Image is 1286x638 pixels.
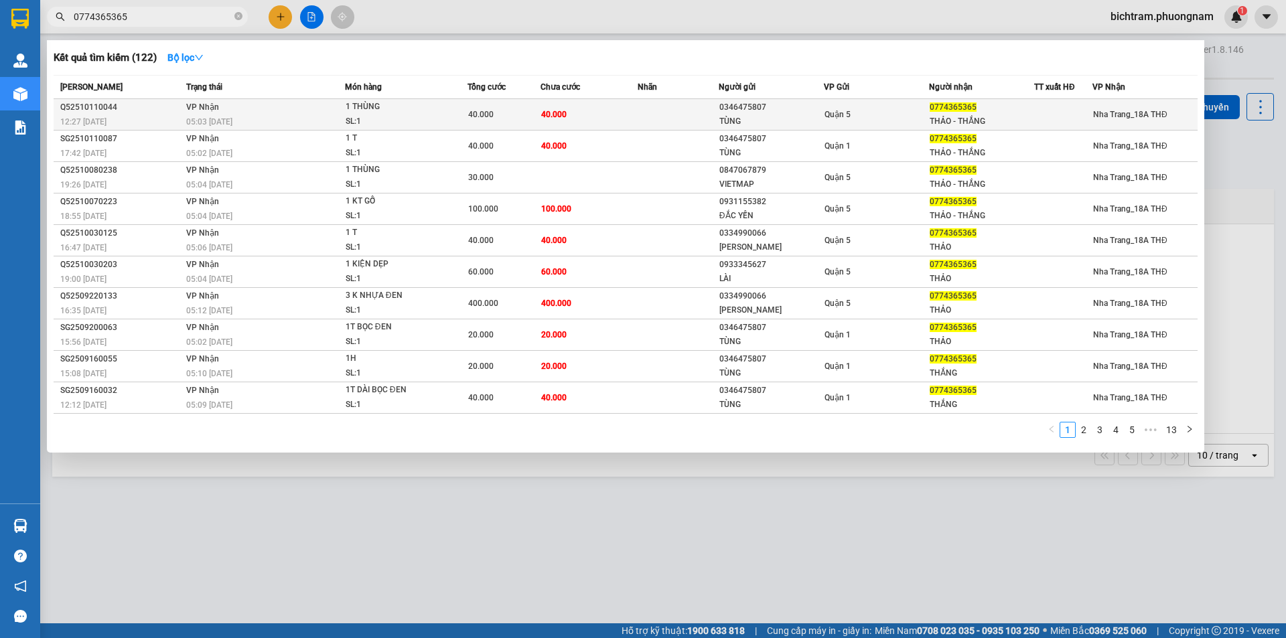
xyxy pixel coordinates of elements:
[1140,422,1161,438] span: •••
[719,335,823,349] div: TÙNG
[719,209,823,223] div: ĐẮC YẾN
[186,369,232,378] span: 05:10 [DATE]
[13,54,27,68] img: warehouse-icon
[930,177,1033,191] div: THẢO - THẮNG
[13,121,27,135] img: solution-icon
[1093,362,1167,371] span: Nha Trang_18A THĐ
[1186,425,1194,433] span: right
[60,243,106,252] span: 16:47 [DATE]
[719,132,823,146] div: 0346475807
[824,82,849,92] span: VP Gửi
[930,386,977,395] span: 0774365365
[1182,422,1198,438] li: Next Page
[825,173,851,182] span: Quận 5
[346,194,446,209] div: 1 KT GỖ
[60,274,106,284] span: 19:00 [DATE]
[825,141,851,151] span: Quận 1
[346,131,446,146] div: 1 T
[541,82,580,92] span: Chưa cước
[638,82,657,92] span: Nhãn
[60,289,182,303] div: Q52509220133
[468,330,494,339] span: 20.000
[234,11,242,23] span: close-circle
[1093,267,1167,276] span: Nha Trang_18A THĐ
[468,82,506,92] span: Tổng cước
[11,9,29,29] img: logo-vxr
[541,299,571,308] span: 400.000
[60,163,182,177] div: Q52510080238
[346,351,446,366] div: 1H
[719,272,823,286] div: LÀI
[346,303,446,318] div: SL: 1
[1092,422,1107,437] a: 3
[186,180,232,189] span: 05:04 [DATE]
[13,87,27,101] img: warehouse-icon
[930,260,977,269] span: 0774365365
[541,362,567,371] span: 20.000
[825,267,851,276] span: Quận 5
[468,110,494,119] span: 40.000
[345,82,382,92] span: Món hàng
[930,134,977,143] span: 0774365365
[929,82,973,92] span: Người nhận
[346,257,446,272] div: 1 KIỆN DẸP
[346,100,446,114] div: 1 THÙNG
[719,384,823,398] div: 0346475807
[186,228,219,238] span: VP Nhận
[1182,422,1198,438] button: right
[157,47,214,68] button: Bộ lọcdown
[719,398,823,412] div: TÙNG
[1076,422,1092,438] li: 2
[186,400,232,410] span: 05:09 [DATE]
[719,177,823,191] div: VIETMAP
[930,354,977,364] span: 0774365365
[1092,422,1108,438] li: 3
[186,354,219,364] span: VP Nhận
[60,400,106,410] span: 12:12 [DATE]
[930,323,977,332] span: 0774365365
[930,102,977,112] span: 0774365365
[186,291,219,301] span: VP Nhận
[186,323,219,332] span: VP Nhận
[719,82,756,92] span: Người gửi
[1124,422,1140,438] li: 5
[825,299,851,308] span: Quận 5
[60,82,123,92] span: [PERSON_NAME]
[1044,422,1060,438] button: left
[74,9,232,24] input: Tìm tên, số ĐT hoặc mã đơn
[541,236,567,245] span: 40.000
[930,303,1033,317] div: THẢO
[541,110,567,119] span: 40.000
[60,352,182,366] div: SG2509160055
[346,289,446,303] div: 3 K NHỰA ĐEN
[719,352,823,366] div: 0346475807
[719,100,823,114] div: 0346475807
[1093,173,1167,182] span: Nha Trang_18A THĐ
[346,272,446,287] div: SL: 1
[468,204,498,214] span: 100.000
[167,52,204,63] strong: Bộ lọc
[719,195,823,209] div: 0931155382
[1093,236,1167,245] span: Nha Trang_18A THĐ
[1109,422,1123,437] a: 4
[186,212,232,221] span: 05:04 [DATE]
[468,362,494,371] span: 20.000
[719,321,823,335] div: 0346475807
[186,134,219,143] span: VP Nhận
[186,102,219,112] span: VP Nhận
[541,393,567,402] span: 40.000
[186,197,219,206] span: VP Nhận
[541,204,571,214] span: 100.000
[930,291,977,301] span: 0774365365
[719,366,823,380] div: TÙNG
[1125,422,1139,437] a: 5
[468,141,494,151] span: 40.000
[186,386,219,395] span: VP Nhận
[346,146,446,161] div: SL: 1
[541,141,567,151] span: 40.000
[186,306,232,315] span: 05:12 [DATE]
[54,51,157,65] h3: Kết quả tìm kiếm ( 122 )
[60,226,182,240] div: Q52510030125
[719,226,823,240] div: 0334990066
[14,610,27,623] span: message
